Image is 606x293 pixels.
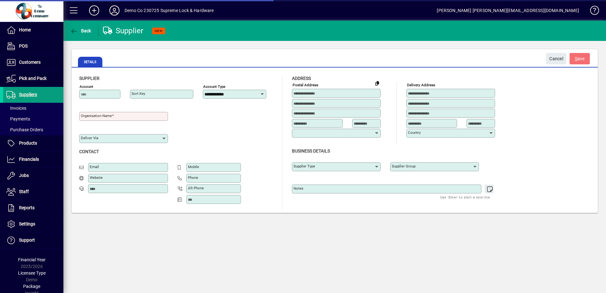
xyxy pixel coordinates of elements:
span: POS [19,43,28,49]
a: Purchase Orders [3,124,63,135]
span: ave [575,54,585,64]
span: Products [19,140,37,146]
mat-label: Website [90,175,103,180]
span: Contact [79,149,99,154]
div: Supplier [103,26,144,36]
mat-label: Supplier group [392,164,416,168]
span: Licensee Type [18,270,46,276]
span: Cancel [549,54,563,64]
span: Financial Year [18,257,46,262]
a: Knowledge Base [585,1,598,22]
span: Details [78,57,102,67]
span: Home [19,27,31,32]
button: Save [570,53,590,64]
span: Settings [19,221,35,226]
a: Customers [3,55,63,70]
a: Staff [3,184,63,200]
a: Home [3,22,63,38]
a: Payments [3,114,63,124]
mat-label: Mobile [188,165,199,169]
span: Pick and Pack [19,76,47,81]
span: Purchase Orders [6,127,43,132]
span: Reports [19,205,35,210]
mat-label: Alt Phone [188,186,204,190]
div: Demo Co 230725 Supreme Lock & Hardware [125,5,214,16]
button: Profile [104,5,125,16]
a: Pick and Pack [3,71,63,87]
span: Supplier [79,76,100,81]
mat-label: Country [408,130,421,135]
a: Support [3,232,63,248]
button: Add [84,5,104,16]
mat-label: Deliver via [81,136,98,140]
div: [PERSON_NAME] [PERSON_NAME][EMAIL_ADDRESS][DOMAIN_NAME] [437,5,579,16]
span: Staff [19,189,29,194]
a: Reports [3,200,63,216]
mat-label: Account Type [203,84,225,89]
mat-hint: Use 'Enter' to start a new line [440,193,490,201]
span: Jobs [19,173,29,178]
a: Invoices [3,103,63,114]
button: Cancel [546,53,566,64]
span: Invoices [6,106,26,111]
span: Business details [292,148,330,153]
a: Settings [3,216,63,232]
app-page-header-button: Back [63,25,98,36]
a: Jobs [3,168,63,184]
span: Payments [6,116,30,121]
span: S [575,56,577,61]
a: POS [3,38,63,54]
a: Products [3,135,63,151]
button: Back [68,25,93,36]
span: NEW [155,29,163,33]
mat-label: Email [90,165,99,169]
span: Support [19,238,35,243]
mat-label: Account [80,84,93,89]
mat-label: Organisation name [81,114,112,118]
mat-label: Phone [188,175,198,180]
a: Financials [3,152,63,167]
span: Back [70,28,91,33]
mat-label: Supplier type [293,164,315,168]
mat-label: Notes [293,186,303,191]
span: Customers [19,60,41,65]
button: Copy to Delivery address [372,78,382,88]
span: Suppliers [19,92,37,97]
span: Address [292,76,311,81]
span: Package [23,284,40,289]
span: Financials [19,157,39,162]
mat-label: Sort key [132,91,145,96]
